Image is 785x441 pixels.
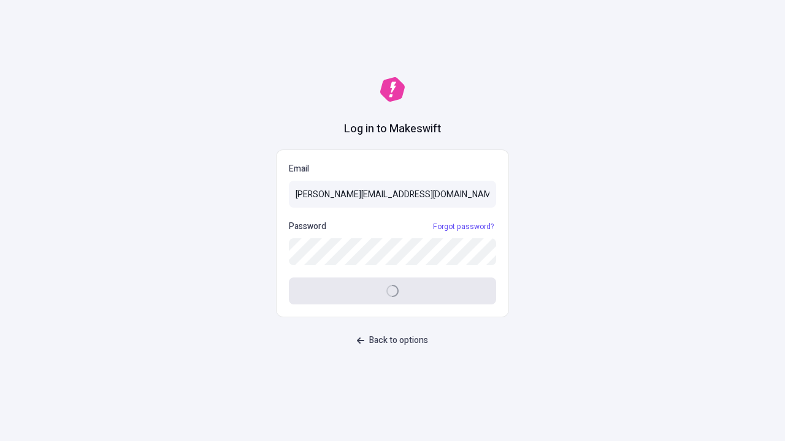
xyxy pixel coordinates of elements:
h1: Log in to Makeswift [344,121,441,137]
span: Back to options [369,334,428,347]
input: Email [289,181,496,208]
p: Password [289,220,326,233]
p: Email [289,162,496,176]
a: Forgot password? [431,222,496,232]
button: Back to options [350,330,435,352]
